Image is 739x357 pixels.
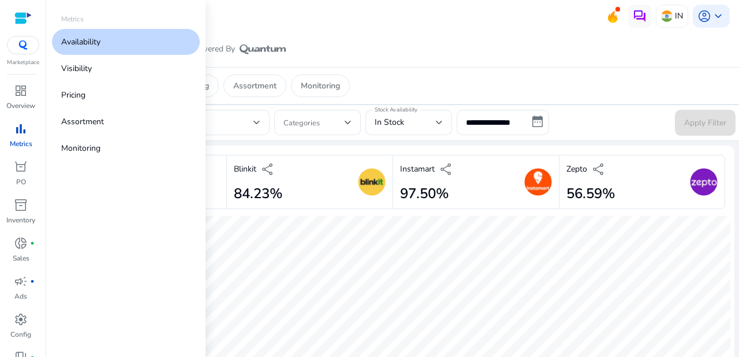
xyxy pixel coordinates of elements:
[14,291,27,302] p: Ads
[30,241,35,246] span: fiber_manual_record
[14,313,28,326] span: settings
[10,329,31,340] p: Config
[261,162,275,176] span: share
[16,177,26,187] p: PO
[566,185,615,202] h2: 56.59%
[301,80,340,92] p: Monitoring
[191,43,235,55] span: Powered By
[61,89,85,101] p: Pricing
[6,101,35,111] p: Overview
[10,139,32,149] p: Metrics
[400,163,435,175] p: Instamart
[14,84,28,98] span: dashboard
[14,274,28,288] span: campaign
[7,58,39,67] p: Marketplace
[14,160,28,174] span: orders
[14,122,28,136] span: bar_chart
[675,6,683,26] p: IN
[61,36,100,48] p: Availability
[375,106,417,114] mat-label: Stock Availability
[439,162,453,176] span: share
[400,185,453,202] h2: 97.50%
[61,116,104,128] p: Assortment
[13,40,33,50] img: QC-logo.svg
[61,62,92,75] p: Visibility
[30,279,35,284] span: fiber_manual_record
[661,10,673,22] img: in.svg
[592,162,606,176] span: share
[375,117,404,128] span: In Stock
[61,142,100,154] p: Monitoring
[234,185,282,202] h2: 84.23%
[711,9,725,23] span: keyboard_arrow_down
[61,14,84,24] p: Metrics
[234,163,256,175] p: Blinkit
[6,215,35,225] p: Inventory
[697,9,711,23] span: account_circle
[14,198,28,212] span: inventory_2
[13,253,29,263] p: Sales
[233,80,277,92] p: Assortment
[14,236,28,250] span: donut_small
[566,163,587,175] p: Zepto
